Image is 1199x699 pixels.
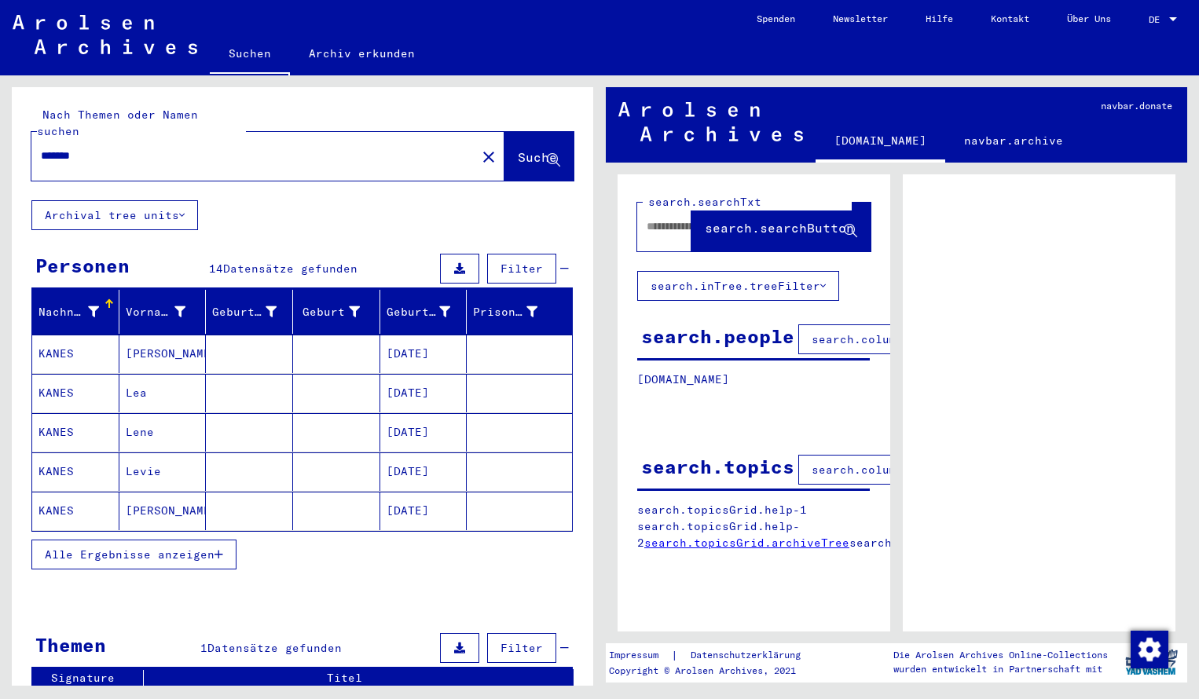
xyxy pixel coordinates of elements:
mat-cell: [PERSON_NAME] [119,492,207,530]
a: Datenschutzerklärung [678,647,819,664]
button: Filter [487,254,556,284]
mat-cell: KANES [32,335,119,373]
div: Nachname [38,304,99,320]
mat-cell: [DATE] [380,452,467,491]
a: Suchen [210,35,290,75]
mat-cell: [DATE] [380,374,467,412]
div: Vorname [126,299,206,324]
mat-header-cell: Vorname [119,290,207,334]
span: DE [1149,14,1166,25]
button: search.searchButton [691,203,871,251]
a: navbar.archive [945,122,1082,159]
button: Filter [487,633,556,663]
div: search.topics [641,452,794,481]
div: Geburt‏ [299,299,379,324]
a: Archiv erkunden [290,35,434,72]
div: Prisoner # [473,304,537,320]
mat-label: Nach Themen oder Namen suchen [37,108,198,138]
p: [DOMAIN_NAME] [637,371,870,388]
div: search.people [641,322,794,350]
mat-cell: [DATE] [380,413,467,452]
button: Clear [473,141,504,172]
img: Arolsen_neg.svg [13,15,197,54]
span: search.searchButton [705,220,854,236]
span: search.columnFilter.filter [812,332,995,346]
a: [DOMAIN_NAME] [816,122,945,163]
mat-icon: close [479,148,498,167]
mat-header-cell: Geburt‏ [293,290,380,334]
span: Datensätze gefunden [223,262,357,276]
p: wurden entwickelt in Partnerschaft mit [893,662,1108,676]
div: Vorname [126,304,186,320]
mat-header-cell: Prisoner # [467,290,572,334]
div: Personen [35,251,130,280]
button: search.columnFilter.filter [798,324,1008,354]
mat-cell: KANES [32,413,119,452]
mat-label: search.searchTxt [648,195,761,209]
a: search.topicsGrid.archiveTree [644,536,849,550]
div: Nachname [38,299,119,324]
a: navbar.donate [1082,87,1191,125]
mat-cell: Levie [119,452,207,491]
div: Zustimmung ändern [1130,630,1168,668]
mat-cell: Lene [119,413,207,452]
mat-header-cell: Geburtsdatum [380,290,467,334]
mat-cell: [PERSON_NAME] [119,335,207,373]
img: yv_logo.png [1122,642,1181,682]
img: Zustimmung ändern [1131,631,1168,668]
span: Filter [500,641,543,655]
div: Geburtsname [212,304,277,320]
mat-header-cell: Nachname [32,290,119,334]
span: Alle Ergebnisse anzeigen [45,547,214,562]
div: Prisoner # [473,299,557,324]
img: Arolsen_neg.svg [618,102,803,141]
mat-cell: KANES [32,452,119,491]
span: Suche [518,149,557,165]
div: Geburtsdatum [387,299,471,324]
button: Archival tree units [31,200,198,230]
button: search.columnFilter.filter [798,455,1008,485]
div: Themen [35,631,106,659]
span: Datensätze gefunden [207,641,342,655]
a: Impressum [609,647,671,664]
span: 14 [209,262,223,276]
mat-cell: [DATE] [380,335,467,373]
mat-cell: Lea [119,374,207,412]
p: Die Arolsen Archives Online-Collections [893,648,1108,662]
div: | [609,647,819,664]
p: Copyright © Arolsen Archives, 2021 [609,664,819,678]
button: Alle Ergebnisse anzeigen [31,540,236,569]
mat-header-cell: Geburtsname [206,290,293,334]
p: search.topicsGrid.help-1 search.topicsGrid.help-2 search.topicsGrid.manually. [637,502,871,551]
button: search.inTree.treeFilter [637,271,839,301]
span: Filter [500,262,543,276]
button: Suche [504,132,574,181]
mat-cell: KANES [32,374,119,412]
div: Geburtsdatum [387,304,451,320]
div: Geburtsname [212,299,296,324]
div: Geburt‏ [299,304,360,320]
span: search.columnFilter.filter [812,463,995,477]
mat-cell: KANES [32,492,119,530]
mat-cell: [DATE] [380,492,467,530]
span: 1 [200,641,207,655]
